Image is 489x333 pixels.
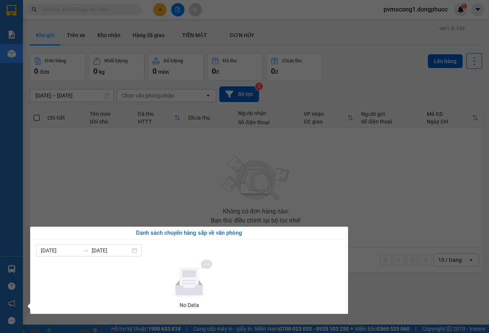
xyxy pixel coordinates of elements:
[36,229,342,238] div: Danh sách chuyến hàng sắp về văn phòng
[39,301,339,309] div: No Data
[83,247,89,253] span: to
[41,246,79,255] input: Từ ngày
[83,247,89,253] span: swap-right
[92,246,130,255] input: Đến ngày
